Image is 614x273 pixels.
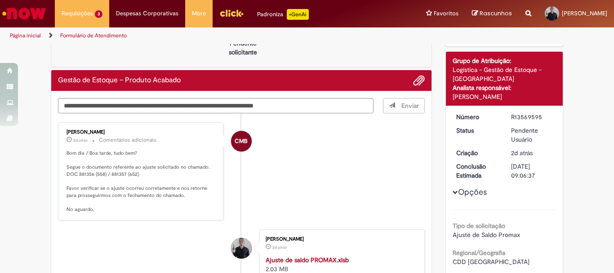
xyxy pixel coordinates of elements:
[449,126,505,135] dt: Status
[192,9,206,18] span: More
[10,32,41,39] a: Página inicial
[1,4,47,22] img: ServiceNow
[434,9,458,18] span: Favoritos
[511,148,553,157] div: 26/09/2025 10:06:33
[73,138,88,143] span: 2d atrás
[67,150,216,213] p: Bom dia / Boa tarde, tudo bem? Segue o documento referente ao ajuste solicitado no chamado. DOC 8...
[231,131,252,152] div: Cecilia Martins Bonjorni
[7,27,403,44] ul: Trilhas de página
[453,56,556,65] div: Grupo de Atribuição:
[95,10,102,18] span: 3
[453,222,505,230] b: Tipo de solicitação
[272,245,287,250] time: 26/09/2025 10:06:13
[562,9,607,17] span: [PERSON_NAME]
[453,258,529,266] span: CDD [GEOGRAPHIC_DATA]
[231,238,252,259] div: Alexsander Dourado De Oliveira
[453,231,520,239] span: Ajuste de Saldo Promax
[257,9,309,20] div: Padroniza
[511,126,553,144] div: Pendente Usuário
[60,32,127,39] a: Formulário de Atendimento
[235,130,248,152] span: CMB
[67,130,216,135] div: [PERSON_NAME]
[472,9,512,18] a: Rascunhos
[266,237,415,242] div: [PERSON_NAME]
[511,162,553,180] div: [DATE] 09:06:37
[73,138,88,143] time: 26/09/2025 14:18:13
[62,9,93,18] span: Requisições
[449,148,505,157] dt: Criação
[287,9,309,20] p: +GenAi
[449,112,505,121] dt: Número
[511,112,553,121] div: R13569595
[480,9,512,18] span: Rascunhos
[453,83,556,92] div: Analista responsável:
[58,98,374,113] textarea: Digite sua mensagem aqui...
[511,149,533,157] span: 2d atrás
[219,6,244,20] img: click_logo_yellow_360x200.png
[58,76,181,85] h2: Gestão de Estoque – Produto Acabado Histórico de tíquete
[116,9,178,18] span: Despesas Corporativas
[511,149,533,157] time: 26/09/2025 10:06:33
[453,65,556,83] div: Logística - Gestão de Estoque - [GEOGRAPHIC_DATA]
[272,245,287,250] span: 2d atrás
[453,92,556,101] div: [PERSON_NAME]
[99,136,156,144] small: Comentários adicionais
[453,249,505,257] b: Regional/Geografia
[449,162,505,180] dt: Conclusão Estimada
[221,39,265,57] p: Pendente solicitante
[413,75,425,86] button: Adicionar anexos
[266,256,349,264] a: Ajuste de saldo PROMAX.xlsb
